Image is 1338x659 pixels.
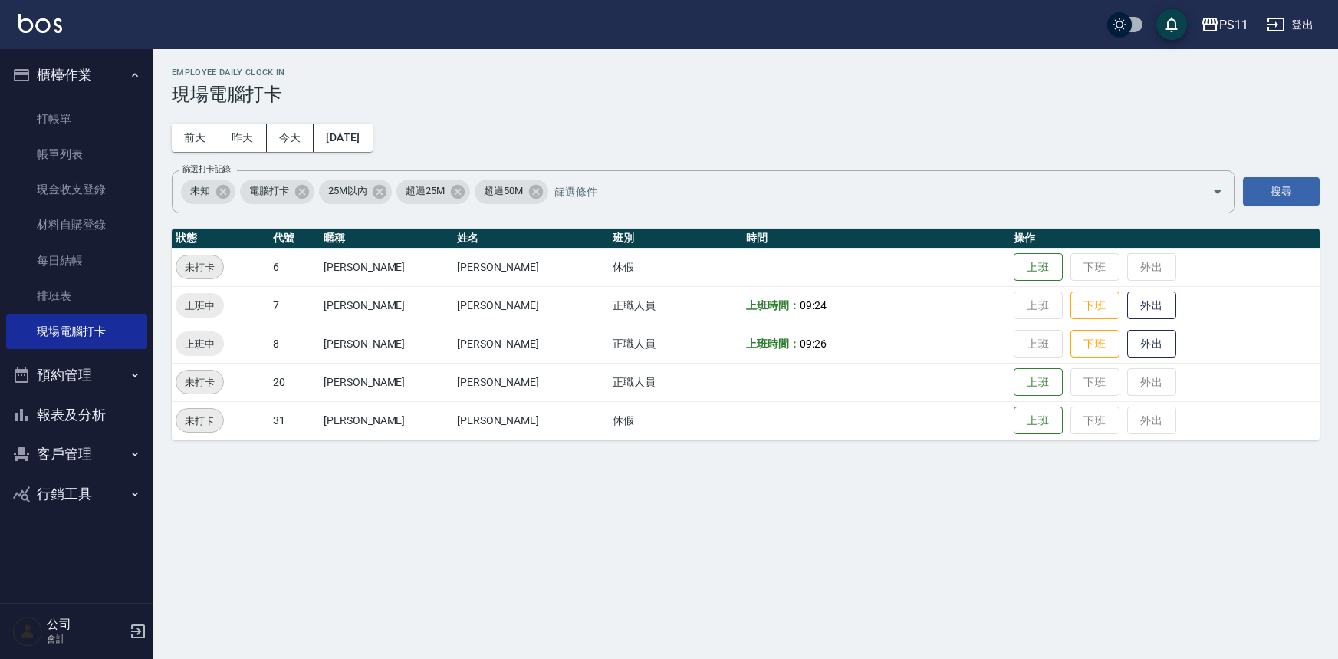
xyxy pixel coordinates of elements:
[219,124,267,152] button: 昨天
[551,178,1185,205] input: 篩選條件
[172,84,1320,105] h3: 現場電腦打卡
[746,338,800,350] b: 上班時間：
[269,325,320,363] td: 8
[6,172,147,207] a: 現金收支登錄
[1010,229,1320,249] th: 操作
[6,101,147,137] a: 打帳單
[240,180,314,204] div: 電腦打卡
[181,180,235,204] div: 未知
[176,374,223,390] span: 未打卡
[269,229,320,249] th: 代號
[746,299,800,311] b: 上班時間：
[18,14,62,33] img: Logo
[6,55,147,95] button: 櫃檯作業
[319,183,376,199] span: 25M以內
[396,180,470,204] div: 超過25M
[1195,9,1254,41] button: PS11
[609,401,742,440] td: 休假
[453,363,609,401] td: [PERSON_NAME]
[609,248,742,286] td: 休假
[453,248,609,286] td: [PERSON_NAME]
[320,248,453,286] td: [PERSON_NAME]
[172,68,1320,77] h2: Employee Daily Clock In
[269,363,320,401] td: 20
[314,124,372,152] button: [DATE]
[320,229,453,249] th: 暱稱
[269,286,320,325] td: 7
[1219,15,1248,35] div: PS11
[240,183,298,199] span: 電腦打卡
[1261,11,1320,39] button: 登出
[6,137,147,172] a: 帳單列表
[609,363,742,401] td: 正職人員
[800,338,827,350] span: 09:26
[320,286,453,325] td: [PERSON_NAME]
[47,617,125,632] h5: 公司
[453,325,609,363] td: [PERSON_NAME]
[475,180,548,204] div: 超過50M
[6,243,147,278] a: 每日結帳
[176,259,223,275] span: 未打卡
[172,229,269,249] th: 狀態
[6,474,147,514] button: 行銷工具
[1205,180,1230,204] button: Open
[320,325,453,363] td: [PERSON_NAME]
[267,124,314,152] button: 今天
[6,314,147,349] a: 現場電腦打卡
[181,183,219,199] span: 未知
[269,248,320,286] td: 6
[453,229,609,249] th: 姓名
[1070,330,1119,358] button: 下班
[6,434,147,474] button: 客戶管理
[609,325,742,363] td: 正職人員
[475,183,532,199] span: 超過50M
[176,336,224,352] span: 上班中
[320,363,453,401] td: [PERSON_NAME]
[1014,253,1063,282] button: 上班
[176,413,223,429] span: 未打卡
[453,286,609,325] td: [PERSON_NAME]
[6,207,147,242] a: 材料自購登錄
[1127,330,1176,358] button: 外出
[269,401,320,440] td: 31
[47,632,125,646] p: 會計
[453,401,609,440] td: [PERSON_NAME]
[319,180,393,204] div: 25M以內
[1243,177,1320,206] button: 搜尋
[609,286,742,325] td: 正職人員
[1156,9,1187,40] button: save
[182,163,231,175] label: 篩選打卡記錄
[396,183,454,199] span: 超過25M
[172,124,219,152] button: 前天
[609,229,742,249] th: 班別
[1014,368,1063,397] button: 上班
[800,299,827,311] span: 09:24
[12,616,43,647] img: Person
[742,229,1009,249] th: 時間
[1014,407,1063,435] button: 上班
[176,298,224,314] span: 上班中
[6,395,147,435] button: 報表及分析
[1070,292,1119,320] button: 下班
[1127,292,1176,320] button: 外出
[6,278,147,314] a: 排班表
[6,355,147,395] button: 預約管理
[320,401,453,440] td: [PERSON_NAME]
